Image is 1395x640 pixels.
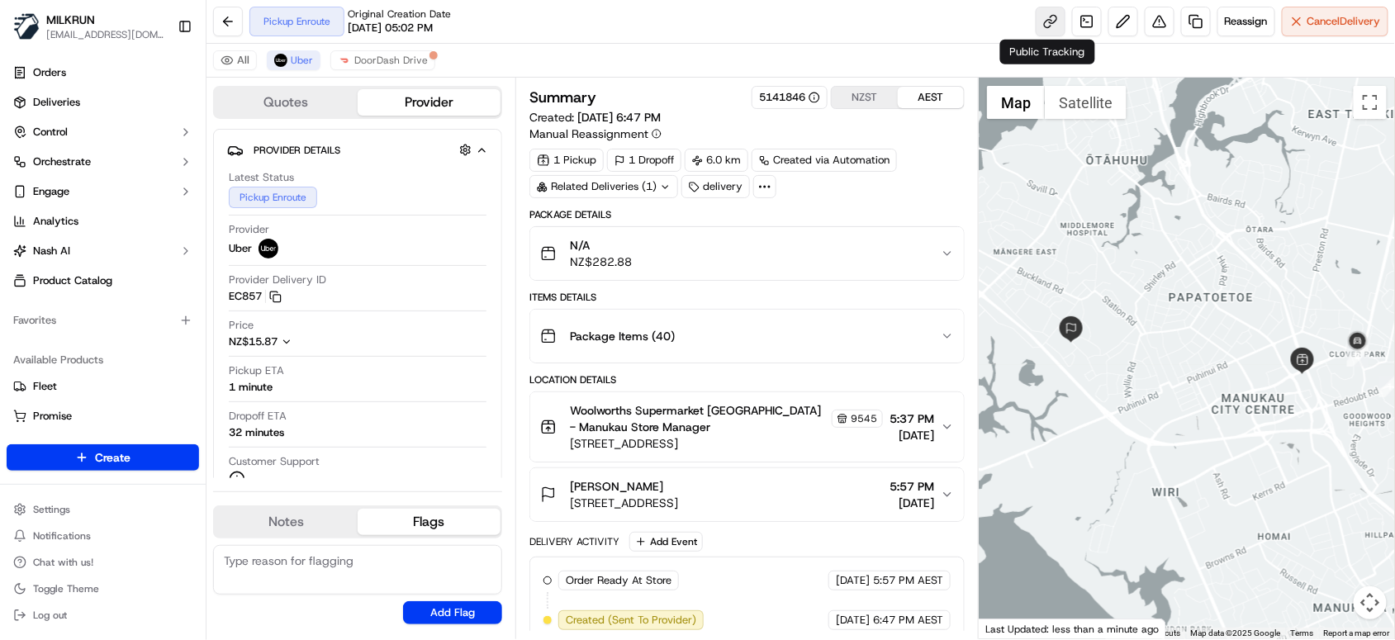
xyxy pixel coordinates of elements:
button: Log out [7,604,199,627]
button: Fleet [7,373,199,400]
span: Package Items ( 40 ) [570,328,675,344]
button: Show satellite imagery [1045,86,1127,119]
span: Orders [33,65,66,80]
span: Uber [291,54,313,67]
span: Price [229,318,254,333]
button: Orchestrate [7,149,199,175]
span: Dropoff ETA [229,409,287,424]
button: All [213,50,257,70]
span: [DATE] 05:02 PM [348,21,433,36]
div: Available Products [7,347,199,373]
a: Open this area in Google Maps (opens a new window) [983,618,1037,639]
button: Map camera controls [1354,586,1387,619]
span: Engage [33,184,69,199]
a: Product Catalog [7,268,199,294]
div: 1 minute [229,380,273,395]
span: Log out [33,609,67,622]
button: Toggle fullscreen view [1354,86,1387,119]
span: [DATE] [836,613,870,628]
span: Created: [529,109,661,126]
span: Control [33,125,68,140]
span: [DATE] [836,573,870,588]
button: Manual Reassignment [529,126,662,142]
div: Favorites [7,307,199,334]
button: Chat with us! [7,551,199,574]
span: Cancel Delivery [1307,14,1381,29]
button: Package Items (40) [530,310,964,363]
span: NZ$282.88 [570,254,632,270]
span: [DATE] 6:47 PM [577,110,661,125]
span: Toggle Theme [33,582,99,595]
span: N/A [570,237,632,254]
span: 6:47 PM AEST [873,613,943,628]
div: Delivery Activity [529,535,619,548]
span: Product Catalog [33,273,112,288]
span: Fleet [33,379,57,394]
span: [STREET_ADDRESS] [570,435,883,452]
img: uber-new-logo.jpeg [274,54,287,67]
button: MILKRUNMILKRUN[EMAIL_ADDRESS][DOMAIN_NAME] [7,7,171,46]
span: Manual Reassignment [529,126,648,142]
span: Map data ©2025 Google [1191,628,1281,638]
div: Items Details [529,291,965,304]
span: 9545 [851,412,877,425]
span: Latest Status [229,170,294,185]
button: Create [7,444,199,471]
a: Fleet [13,379,192,394]
span: Orchestrate [33,154,91,169]
a: Created via Automation [752,149,897,172]
button: Flags [358,509,501,535]
button: Promise [7,403,199,429]
button: Settings [7,498,199,521]
div: 1 Dropoff [607,149,681,172]
a: Promise [13,409,192,424]
button: [EMAIL_ADDRESS][DOMAIN_NAME] [46,28,164,41]
img: doordash_logo_v2.png [338,54,351,67]
button: Uber [267,50,320,70]
a: Orders [7,59,199,86]
span: Chat with us! [33,556,93,569]
button: Quotes [215,89,358,116]
img: Google [983,618,1037,639]
a: Analytics [7,208,199,235]
span: 5:57 PM AEST [873,573,943,588]
div: 6.0 km [685,149,748,172]
span: Created (Sent To Provider) [566,613,696,628]
span: [DATE] [890,427,934,443]
span: [STREET_ADDRESS] [570,495,678,511]
span: 5:37 PM [890,410,934,427]
button: Reassign [1217,7,1275,36]
h3: Summary [529,90,596,105]
div: 32 minutes [229,425,284,440]
div: Public Tracking [1000,40,1095,64]
a: Report a map error [1324,628,1390,638]
button: [PERSON_NAME][STREET_ADDRESS]5:57 PM[DATE] [530,468,964,521]
button: Add Event [629,532,703,552]
div: 1 Pickup [529,149,604,172]
span: Analytics [33,214,78,229]
div: Location Details [529,373,965,386]
span: Nash AI [33,244,70,258]
button: DoorDash Drive [330,50,435,70]
span: Uber [229,241,252,256]
img: uber-new-logo.jpeg [259,239,278,258]
button: Provider [358,89,501,116]
button: Add Flag [403,601,502,624]
span: Create [95,449,130,466]
button: Toggle Theme [7,577,199,600]
span: Provider Details [254,144,340,157]
span: 5:57 PM [890,478,934,495]
span: Reassign [1225,14,1268,29]
span: DoorDash Drive [354,54,428,67]
span: NZ$15.87 [229,334,278,348]
span: Deliveries [33,95,80,110]
button: Provider Details [227,136,488,164]
div: Last Updated: less than a minute ago [979,619,1166,639]
img: MILKRUN [13,13,40,40]
span: Provider Delivery ID [229,273,326,287]
div: Package Details [529,208,965,221]
a: Terms (opens in new tab) [1291,628,1314,638]
button: NZST [832,87,898,108]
